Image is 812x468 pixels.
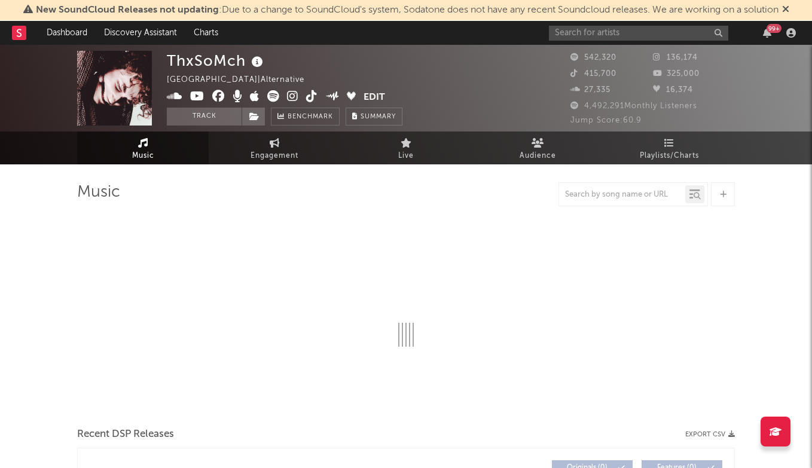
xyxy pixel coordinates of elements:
span: Summary [361,114,396,120]
span: 16,374 [653,86,693,94]
span: Live [398,149,414,163]
span: Music [132,149,154,163]
a: Charts [185,21,227,45]
span: Recent DSP Releases [77,427,174,442]
span: 415,700 [570,70,616,78]
a: Engagement [209,131,340,164]
span: 325,000 [653,70,700,78]
span: Engagement [251,149,298,163]
button: Summary [346,108,402,126]
div: ThxSoMch [167,51,266,71]
span: Benchmark [288,110,333,124]
span: 27,335 [570,86,610,94]
a: Benchmark [271,108,340,126]
span: Dismiss [782,5,789,15]
a: Live [340,131,472,164]
span: New SoundCloud Releases not updating [36,5,219,15]
span: Playlists/Charts [640,149,699,163]
a: Dashboard [38,21,96,45]
a: Music [77,131,209,164]
a: Playlists/Charts [603,131,735,164]
span: Audience [520,149,556,163]
a: Audience [472,131,603,164]
button: 99+ [763,28,771,38]
a: Discovery Assistant [96,21,185,45]
input: Search by song name or URL [559,190,685,200]
button: Export CSV [685,431,735,438]
div: 99 + [767,24,782,33]
span: 136,174 [653,54,698,62]
span: 4,492,291 Monthly Listeners [570,102,697,110]
button: Track [167,108,242,126]
div: [GEOGRAPHIC_DATA] | Alternative [167,73,318,87]
button: Edit [364,90,385,105]
span: 542,320 [570,54,616,62]
span: : Due to a change to SoundCloud's system, Sodatone does not have any recent Soundcloud releases. ... [36,5,779,15]
input: Search for artists [549,26,728,41]
span: Jump Score: 60.9 [570,117,642,124]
